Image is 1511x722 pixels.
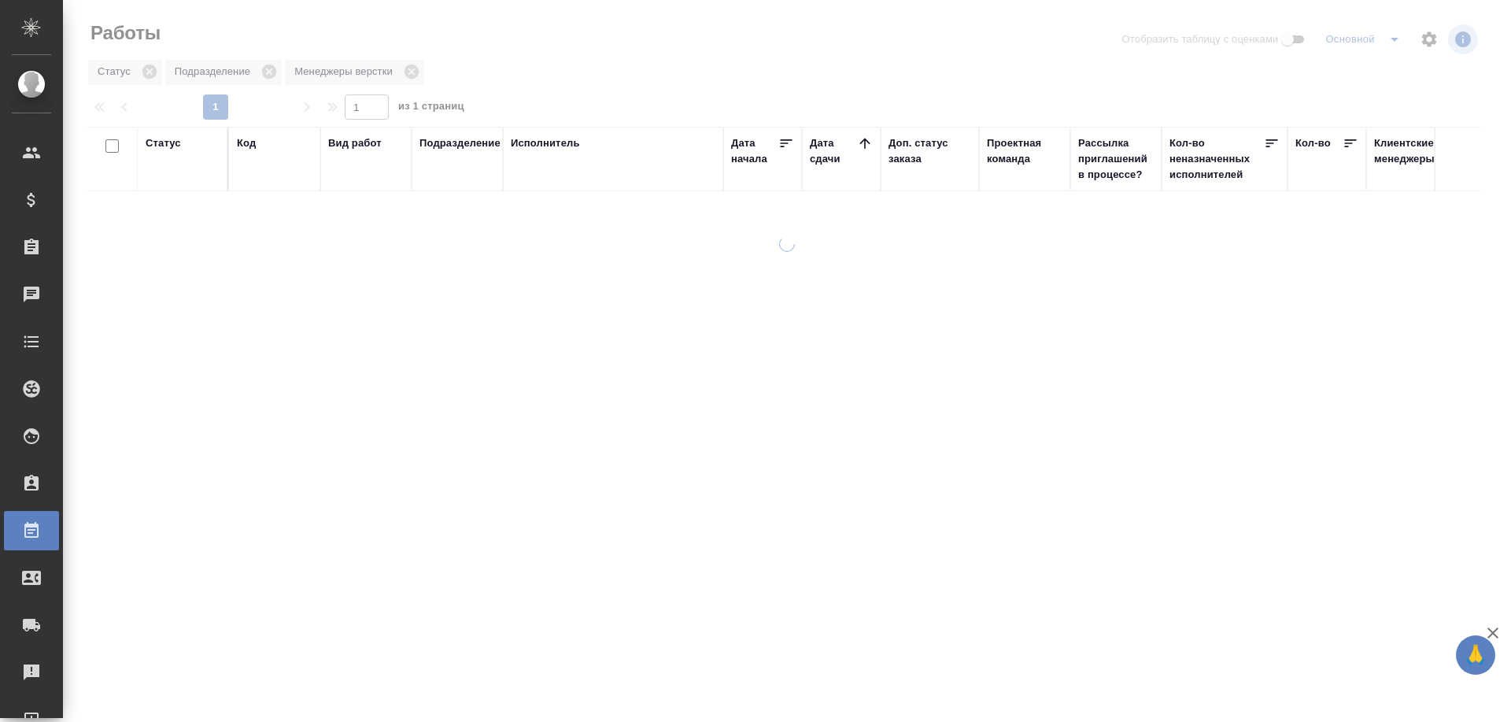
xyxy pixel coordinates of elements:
div: Кол-во [1295,135,1331,151]
div: Дата сдачи [810,135,857,167]
div: Проектная команда [987,135,1062,167]
span: 🙏 [1462,639,1489,672]
div: Доп. статус заказа [888,135,971,167]
div: Кол-во неназначенных исполнителей [1169,135,1264,183]
div: Дата начала [731,135,778,167]
button: 🙏 [1456,635,1495,675]
div: Статус [146,135,181,151]
div: Клиентские менеджеры [1374,135,1450,167]
div: Вид работ [328,135,382,151]
div: Рассылка приглашений в процессе? [1078,135,1154,183]
div: Исполнитель [511,135,580,151]
div: Подразделение [419,135,501,151]
div: Код [237,135,256,151]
